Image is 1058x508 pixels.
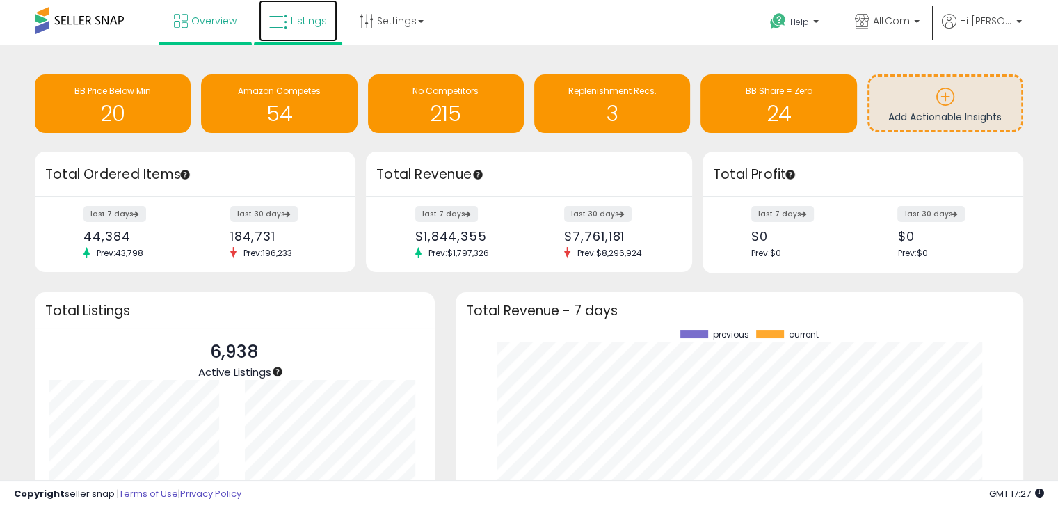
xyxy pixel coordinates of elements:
[271,365,284,378] div: Tooltip anchor
[422,247,496,259] span: Prev: $1,797,326
[45,165,345,184] h3: Total Ordered Items
[751,229,852,244] div: $0
[897,229,998,244] div: $0
[368,74,524,133] a: No Competitors 215
[376,165,682,184] h3: Total Revenue
[35,74,191,133] a: BB Price Below Min 20
[198,365,271,379] span: Active Listings
[759,2,833,45] a: Help
[960,14,1012,28] span: Hi [PERSON_NAME]
[238,85,321,97] span: Amazon Competes
[751,206,814,222] label: last 7 days
[201,74,357,133] a: Amazon Competes 54
[707,102,849,125] h1: 24
[989,487,1044,500] span: 2025-08-15 17:27 GMT
[466,305,1013,316] h3: Total Revenue - 7 days
[14,488,241,501] div: seller snap | |
[869,77,1021,130] a: Add Actionable Insights
[180,487,241,500] a: Privacy Policy
[375,102,517,125] h1: 215
[790,16,809,28] span: Help
[784,168,796,181] div: Tooltip anchor
[700,74,856,133] a: BB Share = Zero 24
[83,229,184,244] div: 44,384
[897,247,927,259] span: Prev: $0
[570,247,649,259] span: Prev: $8,296,924
[237,247,299,259] span: Prev: 196,233
[208,102,350,125] h1: 54
[198,339,271,365] p: 6,938
[745,85,812,97] span: BB Share = Zero
[942,14,1022,45] a: Hi [PERSON_NAME]
[14,487,65,500] strong: Copyright
[568,85,657,97] span: Replenishment Recs.
[191,14,237,28] span: Overview
[83,206,146,222] label: last 7 days
[751,247,781,259] span: Prev: $0
[230,206,298,222] label: last 30 days
[564,229,668,244] div: $7,761,181
[769,13,787,30] i: Get Help
[873,14,910,28] span: AltCom
[45,305,424,316] h3: Total Listings
[888,110,1002,124] span: Add Actionable Insights
[42,102,184,125] h1: 20
[74,85,151,97] span: BB Price Below Min
[415,229,519,244] div: $1,844,355
[534,74,690,133] a: Replenishment Recs. 3
[230,229,331,244] div: 184,731
[789,330,819,340] span: current
[897,206,965,222] label: last 30 days
[564,206,632,222] label: last 30 days
[412,85,479,97] span: No Competitors
[472,168,484,181] div: Tooltip anchor
[541,102,683,125] h1: 3
[119,487,178,500] a: Terms of Use
[713,330,749,340] span: previous
[713,165,1013,184] h3: Total Profit
[90,247,150,259] span: Prev: 43,798
[415,206,478,222] label: last 7 days
[179,168,191,181] div: Tooltip anchor
[291,14,327,28] span: Listings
